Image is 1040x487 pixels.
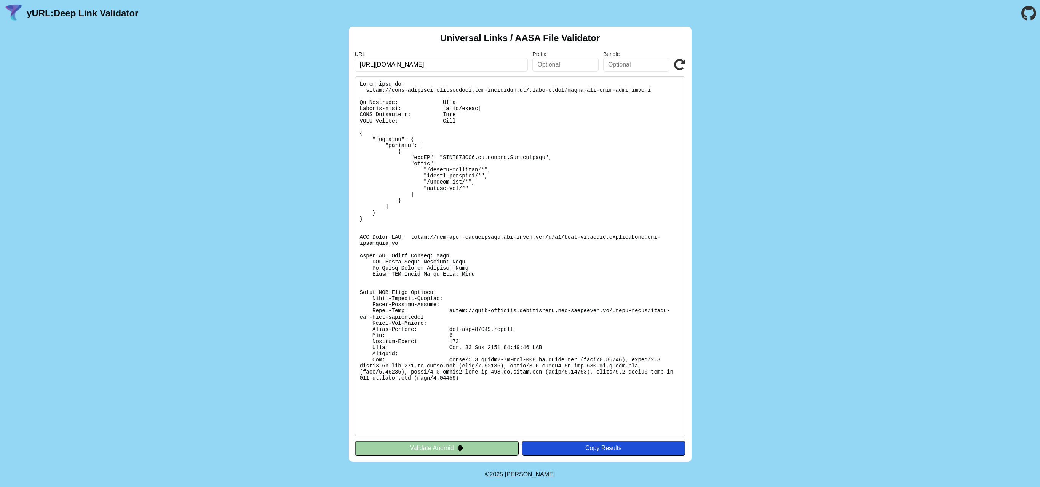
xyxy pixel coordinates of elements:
div: Copy Results [526,445,682,452]
span: 2025 [490,471,503,477]
h2: Universal Links / AASA File Validator [440,33,600,43]
input: Optional [532,58,599,72]
img: yURL Logo [4,3,24,23]
footer: © [485,462,555,487]
a: Michael Ibragimchayev's Personal Site [505,471,555,477]
label: URL [355,51,528,57]
pre: Lorem ipsu do: sitam://cons-adipisci.elitseddoei.tem-incididun.ut/.labo-etdol/magna-ali-enim-admi... [355,76,685,436]
label: Bundle [603,51,669,57]
label: Prefix [532,51,599,57]
a: yURL:Deep Link Validator [27,8,138,19]
input: Optional [603,58,669,72]
button: Copy Results [522,441,685,455]
input: Required [355,58,528,72]
button: Validate Android [355,441,519,455]
img: droidIcon.svg [457,445,463,451]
